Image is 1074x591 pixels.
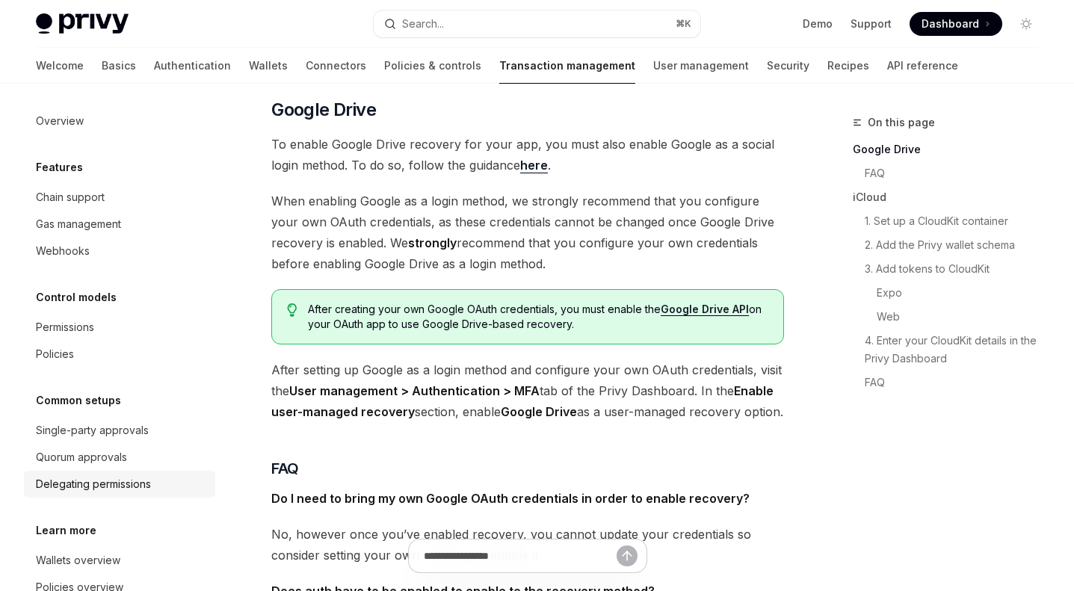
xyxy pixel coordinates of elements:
strong: Google Drive [501,404,577,419]
a: Authentication [154,48,231,84]
span: On this page [868,114,935,131]
button: Toggle dark mode [1014,12,1038,36]
a: 2. Add the Privy wallet schema [865,233,1050,257]
a: Wallets overview [24,547,215,574]
span: When enabling Google as a login method, we strongly recommend that you configure your own OAuth c... [271,191,784,274]
a: Delegating permissions [24,471,215,498]
svg: Tip [287,303,297,317]
div: Wallets overview [36,551,120,569]
a: Demo [803,16,833,31]
span: To enable Google Drive recovery for your app, you must also enable Google as a social login metho... [271,134,784,176]
img: light logo [36,13,129,34]
a: User management [653,48,749,84]
a: Policies [24,341,215,368]
a: Welcome [36,48,84,84]
a: Google Drive API [661,303,749,316]
a: Security [767,48,809,84]
span: No, however once you’ve enabled recovery, you cannot update your credentials so consider setting ... [271,524,784,566]
a: Policies & controls [384,48,481,84]
span: Google Drive [271,98,376,122]
button: Search...⌘K [374,10,700,37]
div: Delegating permissions [36,475,151,493]
a: API reference [887,48,958,84]
h5: Common setups [36,392,121,409]
a: 4. Enter your CloudKit details in the Privy Dashboard [865,329,1050,371]
div: Permissions [36,318,94,336]
span: After creating your own Google OAuth credentials, you must enable the on your OAuth app to use Go... [308,302,768,332]
a: Gas management [24,211,215,238]
div: Gas management [36,215,121,233]
h5: Learn more [36,522,96,539]
h5: Features [36,158,83,176]
a: 1. Set up a CloudKit container [865,209,1050,233]
a: here [520,158,548,173]
a: Support [851,16,892,31]
a: FAQ [865,161,1050,185]
a: Web [877,305,1050,329]
a: Quorum approvals [24,444,215,471]
a: Chain support [24,184,215,211]
a: iCloud [853,185,1050,209]
a: Transaction management [499,48,635,84]
div: Search... [402,15,444,33]
div: Chain support [36,188,105,206]
strong: strongly [408,235,457,250]
strong: User management > Authentication > MFA [289,383,540,398]
h5: Control models [36,288,117,306]
strong: Do I need to bring my own Google OAuth credentials in order to enable recovery? [271,491,750,506]
div: Overview [36,112,84,130]
a: Dashboard [910,12,1002,36]
a: Connectors [306,48,366,84]
span: Dashboard [922,16,979,31]
button: Send message [617,545,638,566]
a: Basics [102,48,136,84]
span: FAQ [271,458,299,479]
span: ⌘ K [676,18,691,30]
a: FAQ [865,371,1050,394]
span: After setting up Google as a login method and configure your own OAuth credentials, visit the tab... [271,359,784,422]
a: Single-party approvals [24,417,215,444]
a: Overview [24,108,215,134]
a: Wallets [249,48,288,84]
div: Policies [36,345,74,363]
a: 3. Add tokens to CloudKit [865,257,1050,281]
a: Recipes [827,48,869,84]
a: Webhooks [24,238,215,264]
a: Expo [877,281,1050,305]
a: Permissions [24,314,215,341]
div: Single-party approvals [36,421,149,439]
div: Quorum approvals [36,448,127,466]
a: Google Drive [853,137,1050,161]
div: Webhooks [36,242,90,260]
